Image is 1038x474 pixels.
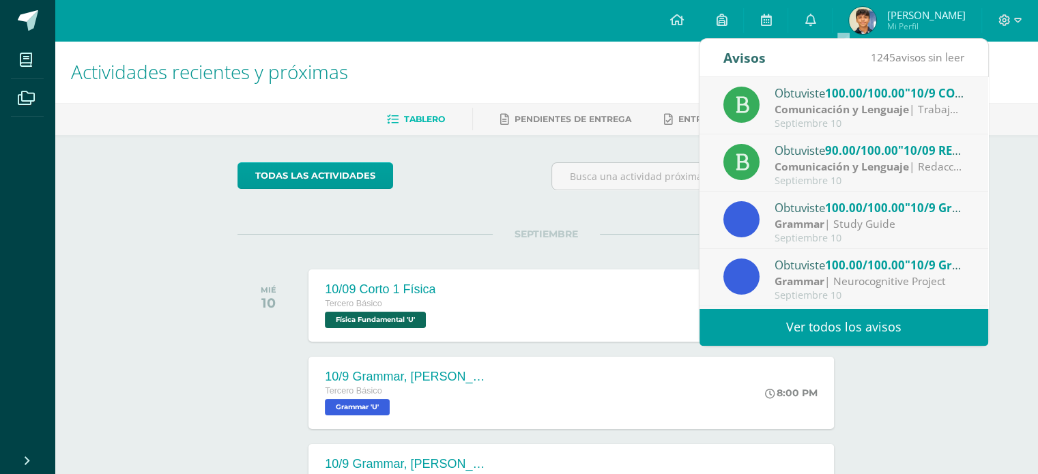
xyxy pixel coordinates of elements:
span: 100.00/100.00 [825,85,905,101]
strong: Comunicación y Lenguaje [775,159,909,174]
span: SEPTIEMBRE [493,228,600,240]
div: Obtuviste en [775,84,964,102]
div: Septiembre 10 [775,175,964,187]
div: Avisos [723,39,766,76]
span: avisos sin leer [871,50,964,65]
a: Tablero [387,108,445,130]
div: Septiembre 10 [775,118,964,130]
span: Tablero [404,114,445,124]
strong: Grammar [775,273,824,288]
a: Pendientes de entrega [500,108,631,130]
span: Mi Perfil [886,20,965,32]
span: Pendientes de entrega [515,114,631,124]
div: Septiembre 10 [775,290,964,301]
span: [PERSON_NAME] [886,8,965,22]
span: 1245 [871,50,895,65]
div: 10/9 Grammar, [PERSON_NAME] Platform, Unit 30 Grammar in context reading comprehension [325,457,489,471]
div: | Trabajo en clase [775,102,964,117]
div: Septiembre 10 [775,233,964,244]
div: 10/09 Corto 1 Física [325,282,435,297]
span: Entregadas [678,114,739,124]
div: | Redacción [775,159,964,175]
span: Física Fundamental 'U' [325,312,426,328]
div: 10 [261,295,276,311]
span: 100.00/100.00 [825,200,905,216]
a: Entregadas [664,108,739,130]
div: 8:00 PM [765,387,818,399]
img: 0e6c51aebb6d4d2a5558b620d4561360.png [849,7,876,34]
div: MIÉ [261,285,276,295]
span: Actividades recientes y próximas [71,59,348,85]
span: 100.00/100.00 [825,257,905,273]
span: Tercero Básico [325,386,381,396]
span: Grammar 'U' [325,399,390,415]
div: 10/9 Grammar, [PERSON_NAME] platform, Unit 30 pretest [325,370,489,384]
span: Tercero Básico [325,299,381,308]
a: Ver todos los avisos [700,308,988,346]
input: Busca una actividad próxima aquí... [552,163,854,190]
div: | Study Guide [775,216,964,232]
strong: Grammar [775,216,824,231]
div: Obtuviste en [775,198,964,216]
span: 90.00/100.00 [825,143,898,158]
a: todas las Actividades [237,162,393,189]
strong: Comunicación y Lenguaje [775,102,909,117]
div: Obtuviste en [775,141,964,159]
div: Obtuviste en [775,256,964,273]
div: | Neurocognitive Project [775,273,964,289]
